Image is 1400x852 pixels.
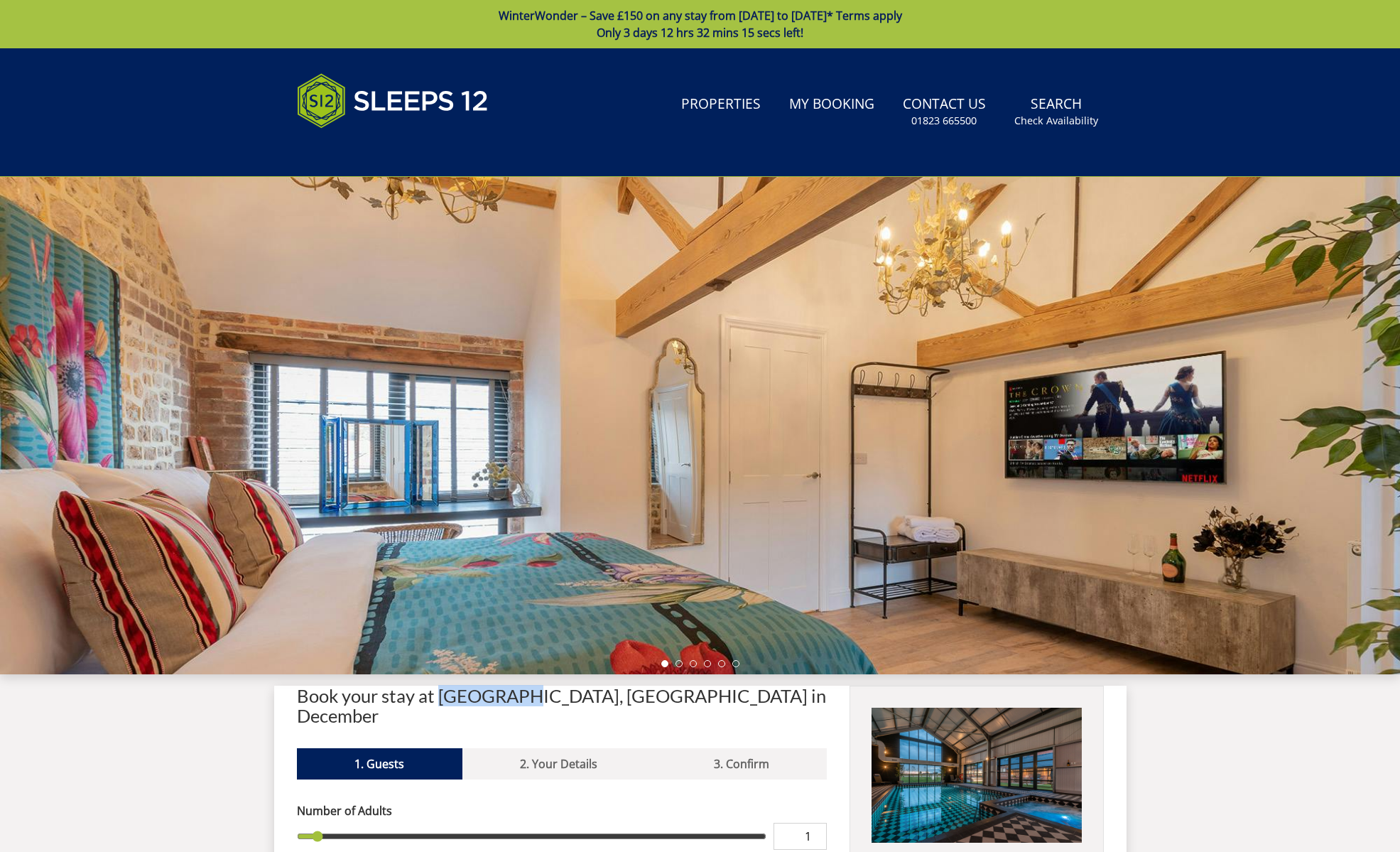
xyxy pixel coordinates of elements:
a: 1. Guests [297,748,462,780]
h2: Book your stay at [GEOGRAPHIC_DATA], [GEOGRAPHIC_DATA] in December [297,686,827,726]
small: Check Availability [1014,114,1098,128]
img: Sleeps 12 [297,65,489,136]
a: 2. Your Details [462,748,656,780]
label: Number of Adults [297,802,827,819]
span: Only 3 days 12 hrs 32 mins 15 secs left! [597,25,803,41]
small: 01823 665500 [911,114,977,128]
iframe: Customer reviews powered by Trustpilot [290,145,439,157]
a: 3. Confirm [656,748,827,780]
a: SearchCheck Availability [1009,89,1104,135]
a: Properties [675,89,766,121]
a: Contact Us01823 665500 [897,89,992,135]
img: An image of 'Boon Barn' [872,708,1081,843]
a: My Booking [783,89,880,121]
